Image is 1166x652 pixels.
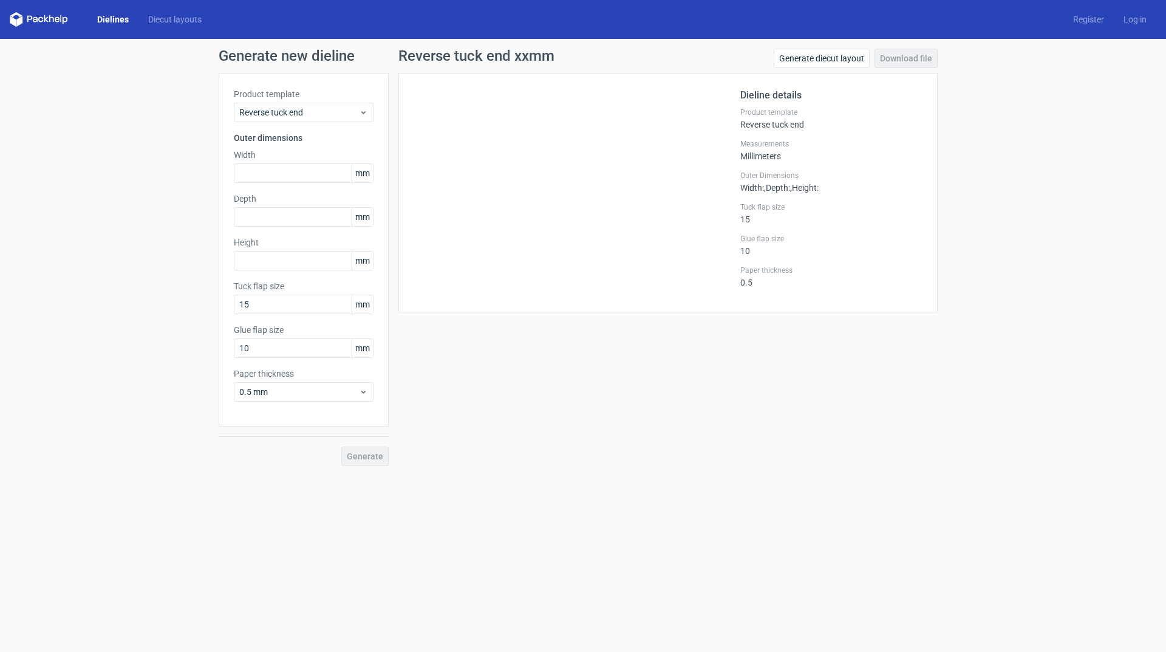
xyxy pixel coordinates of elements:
[740,202,922,224] div: 15
[234,193,373,205] label: Depth
[740,171,922,180] label: Outer Dimensions
[740,108,922,129] div: Reverse tuck end
[740,139,922,161] div: Millimeters
[352,339,373,357] span: mm
[219,49,947,63] h1: Generate new dieline
[239,106,359,118] span: Reverse tuck end
[234,368,373,380] label: Paper thickness
[764,183,790,193] span: , Depth :
[352,208,373,226] span: mm
[740,234,922,244] label: Glue flap size
[352,252,373,270] span: mm
[234,149,373,161] label: Width
[740,108,922,117] label: Product template
[234,280,373,292] label: Tuck flap size
[398,49,554,63] h1: Reverse tuck end xxmm
[352,295,373,314] span: mm
[87,13,138,26] a: Dielines
[234,324,373,336] label: Glue flap size
[352,164,373,182] span: mm
[790,183,819,193] span: , Height :
[1063,13,1114,26] a: Register
[234,88,373,100] label: Product template
[740,234,922,256] div: 10
[234,132,373,144] h3: Outer dimensions
[239,386,359,398] span: 0.5 mm
[740,88,922,103] h2: Dieline details
[740,266,922,275] label: Paper thickness
[774,49,870,68] a: Generate diecut layout
[740,139,922,149] label: Measurements
[1114,13,1156,26] a: Log in
[234,236,373,249] label: Height
[740,202,922,212] label: Tuck flap size
[740,266,922,287] div: 0.5
[138,13,211,26] a: Diecut layouts
[740,183,764,193] span: Width :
